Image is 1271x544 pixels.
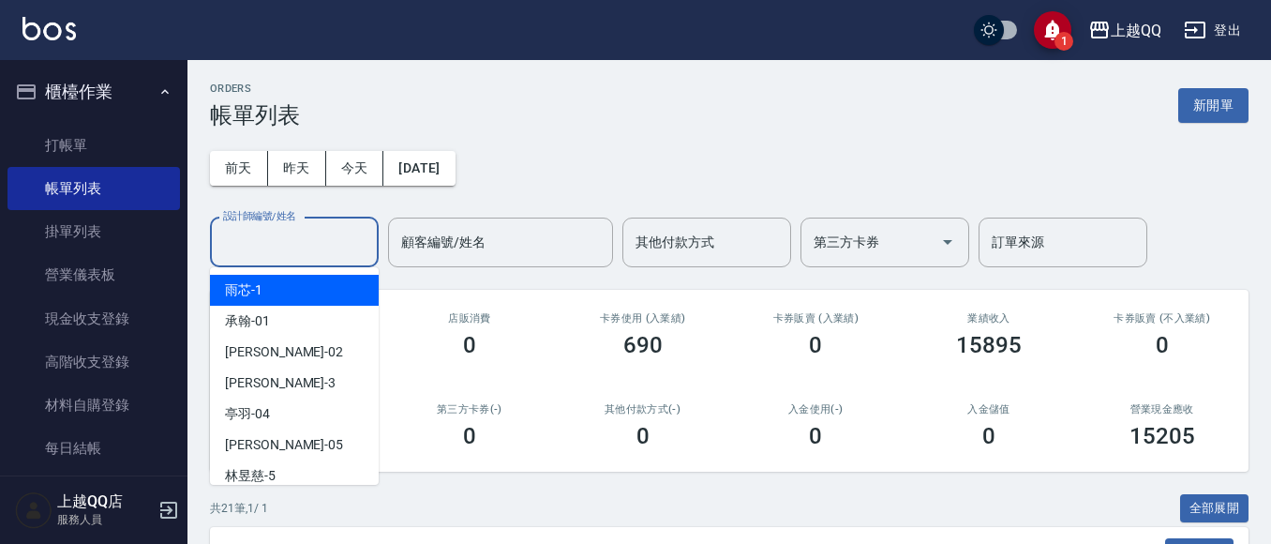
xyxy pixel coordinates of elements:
[463,423,476,449] h3: 0
[7,297,180,340] a: 現金收支登錄
[1034,11,1071,49] button: save
[7,340,180,384] a: 高階收支登錄
[1098,312,1226,325] h2: 卡券販賣 (不入業績)
[225,466,276,486] span: 林昱慈 -5
[463,332,476,358] h3: 0
[1180,494,1249,523] button: 全部展開
[1178,96,1249,113] a: 新開單
[210,102,300,128] h3: 帳單列表
[7,210,180,253] a: 掛單列表
[7,427,180,470] a: 每日結帳
[578,403,707,416] h2: 其他付款方式(-)
[225,404,270,424] span: 亭羽 -04
[933,227,963,257] button: Open
[578,312,707,325] h2: 卡券使用 (入業績)
[809,423,822,449] h3: 0
[7,68,180,116] button: 櫃檯作業
[7,384,180,427] a: 材料自購登錄
[210,83,300,95] h2: ORDERS
[752,312,880,325] h2: 卡券販賣 (入業績)
[326,151,384,186] button: 今天
[210,151,268,186] button: 前天
[1178,88,1249,123] button: 新開單
[225,342,343,362] span: [PERSON_NAME] -02
[982,423,995,449] h3: 0
[268,151,326,186] button: 昨天
[956,332,1022,358] h3: 15895
[7,253,180,296] a: 營業儀表板
[210,500,268,517] p: 共 21 筆, 1 / 1
[809,332,822,358] h3: 0
[752,403,880,416] h2: 入金使用(-)
[1111,19,1161,42] div: 上越QQ
[225,373,336,393] span: [PERSON_NAME] -3
[225,435,343,455] span: [PERSON_NAME] -05
[1081,11,1169,50] button: 上越QQ
[22,17,76,40] img: Logo
[225,280,262,300] span: 雨芯 -1
[223,209,296,223] label: 設計師編號/姓名
[925,403,1054,416] h2: 入金儲值
[636,423,650,449] h3: 0
[1098,403,1226,416] h2: 營業現金應收
[925,312,1054,325] h2: 業績收入
[57,511,153,528] p: 服務人員
[1176,13,1249,48] button: 登出
[406,403,534,416] h2: 第三方卡券(-)
[1156,332,1169,358] h3: 0
[383,151,455,186] button: [DATE]
[406,312,534,325] h2: 店販消費
[57,492,153,511] h5: 上越QQ店
[7,167,180,210] a: 帳單列表
[623,332,663,358] h3: 690
[225,311,270,331] span: 承翰 -01
[7,124,180,167] a: 打帳單
[1129,423,1195,449] h3: 15205
[15,491,52,529] img: Person
[7,471,180,514] a: 排班表
[1054,32,1073,51] span: 1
